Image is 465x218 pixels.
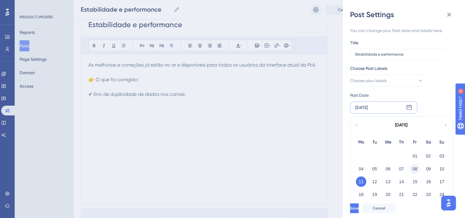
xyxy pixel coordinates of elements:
[396,176,407,187] button: 14
[362,203,396,213] button: Cancel
[396,164,407,174] button: 07
[350,92,450,99] div: Post Date
[383,176,393,187] button: 13
[395,122,408,129] div: [DATE]
[350,27,453,34] div: You can change your Post date and labels here.
[355,104,368,111] div: [DATE]
[350,203,359,213] button: Save
[383,164,393,174] button: 06
[410,164,420,174] button: 08
[408,139,422,146] div: Fr
[350,39,358,46] div: Title
[14,2,38,9] span: Need Help?
[42,3,44,8] div: 4
[396,189,407,200] button: 21
[369,164,380,174] button: 05
[437,189,447,200] button: 24
[350,206,359,211] span: Save
[437,164,447,174] button: 10
[369,176,380,187] button: 12
[383,189,393,200] button: 20
[423,164,434,174] button: 09
[350,10,458,20] div: Post Settings
[350,118,364,126] div: Access
[423,151,434,161] button: 02
[422,139,435,146] div: Sa
[356,164,366,174] button: 04
[350,74,423,87] button: Choose your labels
[356,176,366,187] button: 11
[350,77,387,84] span: Choose your labels
[423,176,434,187] button: 16
[355,52,443,56] input: Type the value
[410,189,420,200] button: 22
[350,65,387,72] span: Choose Post Labels
[437,176,447,187] button: 17
[410,151,420,161] button: 01
[381,139,395,146] div: We
[368,139,381,146] div: Tu
[373,206,385,211] span: Cancel
[435,139,448,146] div: Su
[354,139,368,146] div: Mo
[356,189,366,200] button: 18
[410,176,420,187] button: 15
[395,139,408,146] div: Th
[423,189,434,200] button: 23
[369,189,380,200] button: 19
[437,151,447,161] button: 03
[439,194,458,212] iframe: UserGuiding AI Assistant Launcher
